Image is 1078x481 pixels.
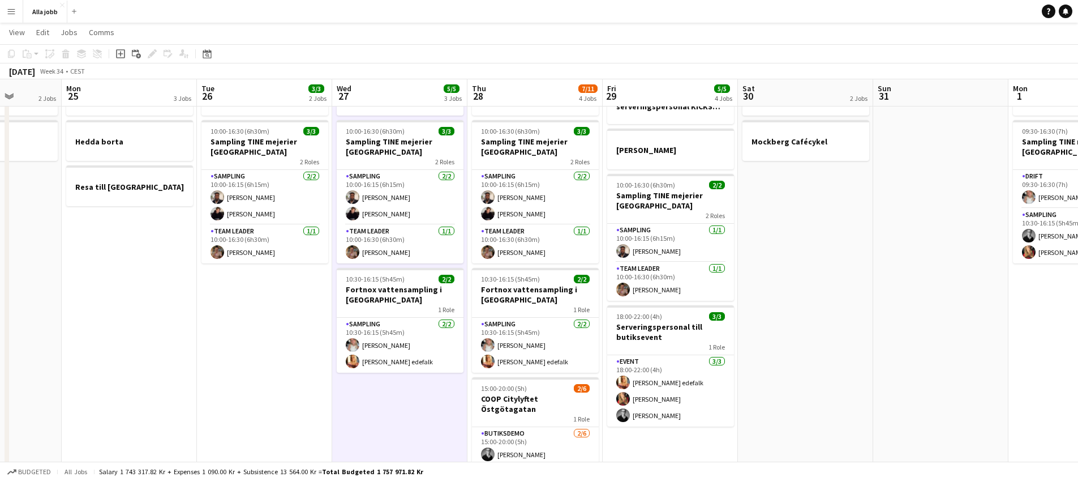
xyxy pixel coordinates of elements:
app-job-card: 10:30-16:15 (5h45m)2/2Fortnox vattensampling i [GEOGRAPHIC_DATA]1 RoleSampling2/210:30-16:15 (5h4... [337,268,463,373]
span: 5/5 [444,84,459,93]
span: 10:30-16:15 (5h45m) [346,275,405,283]
span: Mon [66,83,81,93]
app-card-role: Team Leader1/110:00-16:30 (6h30m)[PERSON_NAME] [201,225,328,263]
div: 2 Jobs [309,94,327,103]
app-card-role: Sampling1/110:00-16:15 (6h15m)[PERSON_NAME] [607,224,734,262]
span: Sun [878,83,891,93]
span: Tue [201,83,214,93]
span: 3/3 [439,127,454,135]
span: 7/11 [578,84,598,93]
span: 2/2 [439,275,454,283]
app-card-role: Event3/318:00-22:00 (4h)[PERSON_NAME] edefalk[PERSON_NAME][PERSON_NAME] [607,355,734,427]
span: 5/5 [714,84,730,93]
span: 2 Roles [570,158,590,166]
h3: Sampling TINE mejerier [GEOGRAPHIC_DATA] [201,137,328,157]
span: 1 [1011,90,1028,103]
app-job-card: 18:00-22:00 (4h)3/3Serveringspersonal till butiksevent1 RoleEvent3/318:00-22:00 (4h)[PERSON_NAME]... [607,305,734,427]
span: Mon [1013,83,1028,93]
span: 1 Role [573,305,590,314]
h3: Sampling TINE mejerier [GEOGRAPHIC_DATA] [337,137,463,157]
div: Salary 1 743 317.82 kr + Expenses 1 090.00 kr + Subsistence 13 564.00 kr = [99,467,423,476]
span: 10:30-16:15 (5h45m) [481,275,540,283]
h3: Hedda borta [66,137,193,147]
app-job-card: Mockberg Cafécykel [742,120,869,161]
span: 3/3 [303,127,319,135]
span: 2/2 [574,275,590,283]
span: 29 [605,90,616,103]
span: 1 Role [708,343,725,351]
span: 10:00-16:30 (6h30m) [211,127,269,135]
div: [DATE] [9,66,35,77]
h3: Serveringspersonal till butiksevent [607,322,734,342]
h3: Sampling TINE mejerier [GEOGRAPHIC_DATA] [472,137,599,157]
span: Comms [89,27,114,37]
div: CEST [70,67,85,75]
h3: Fortnox vattensampling i [GEOGRAPHIC_DATA] [337,284,463,305]
app-job-card: 10:00-16:30 (6h30m)3/3Sampling TINE mejerier [GEOGRAPHIC_DATA]2 RolesSampling2/210:00-16:15 (6h15... [472,120,599,263]
div: 10:00-16:30 (6h30m)2/2Sampling TINE mejerier [GEOGRAPHIC_DATA]2 RolesSampling1/110:00-16:15 (6h15... [607,174,734,301]
span: 1 Role [438,305,454,314]
span: 3/3 [308,84,324,93]
span: Sat [742,83,755,93]
span: Jobs [61,27,78,37]
span: 2 Roles [706,211,725,220]
a: Jobs [56,25,82,40]
app-job-card: 10:00-16:30 (6h30m)3/3Sampling TINE mejerier [GEOGRAPHIC_DATA]2 RolesSampling2/210:00-16:15 (6h15... [337,120,463,263]
span: Total Budgeted 1 757 971.82 kr [322,467,423,476]
app-job-card: Resa till [GEOGRAPHIC_DATA] [66,165,193,206]
span: 28 [470,90,486,103]
span: 27 [335,90,351,103]
app-job-card: 10:00-16:30 (6h30m)3/3Sampling TINE mejerier [GEOGRAPHIC_DATA]2 RolesSampling2/210:00-16:15 (6h15... [201,120,328,263]
span: 31 [876,90,891,103]
app-card-role: Team Leader1/110:00-16:30 (6h30m)[PERSON_NAME] [337,225,463,263]
span: 09:30-16:30 (7h) [1022,127,1068,135]
span: 3/3 [709,312,725,321]
h3: Fortnox vattensampling i [GEOGRAPHIC_DATA] [472,284,599,305]
button: Budgeted [6,466,53,478]
span: Wed [337,83,351,93]
app-card-role: Sampling2/210:00-16:15 (6h15m)[PERSON_NAME][PERSON_NAME] [201,170,328,225]
h3: Resa till [GEOGRAPHIC_DATA] [66,182,193,192]
h3: [PERSON_NAME] [607,145,734,155]
app-card-role: Team Leader1/110:00-16:30 (6h30m)[PERSON_NAME] [607,262,734,301]
app-job-card: Hedda borta [66,120,193,161]
span: View [9,27,25,37]
app-card-role: Team Leader1/110:00-16:30 (6h30m)[PERSON_NAME] [472,225,599,263]
app-card-role: Sampling2/210:30-16:15 (5h45m)[PERSON_NAME][PERSON_NAME] edefalk [337,318,463,373]
span: 2 Roles [435,158,454,166]
span: Budgeted [18,468,51,476]
span: Week 34 [37,67,66,75]
div: 2 Jobs [850,94,867,103]
span: 2 Roles [300,158,319,166]
app-job-card: 10:30-16:15 (5h45m)2/2Fortnox vattensampling i [GEOGRAPHIC_DATA]1 RoleSampling2/210:30-16:15 (5h4... [472,268,599,373]
span: 10:00-16:30 (6h30m) [481,127,540,135]
span: All jobs [62,467,89,476]
span: Fri [607,83,616,93]
div: 3 Jobs [444,94,462,103]
span: 10:00-16:30 (6h30m) [616,181,675,189]
span: Thu [472,83,486,93]
a: Comms [84,25,119,40]
app-job-card: [PERSON_NAME] [607,129,734,169]
app-card-role: Sampling2/210:30-16:15 (5h45m)[PERSON_NAME][PERSON_NAME] edefalk [472,318,599,373]
span: 25 [65,90,81,103]
a: Edit [32,25,54,40]
span: 10:00-16:30 (6h30m) [346,127,405,135]
h3: Sampling TINE mejerier [GEOGRAPHIC_DATA] [607,190,734,211]
span: Edit [36,27,49,37]
span: 3/3 [574,127,590,135]
span: 30 [741,90,755,103]
div: 2 Jobs [38,94,56,103]
div: 4 Jobs [579,94,597,103]
span: 26 [200,90,214,103]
